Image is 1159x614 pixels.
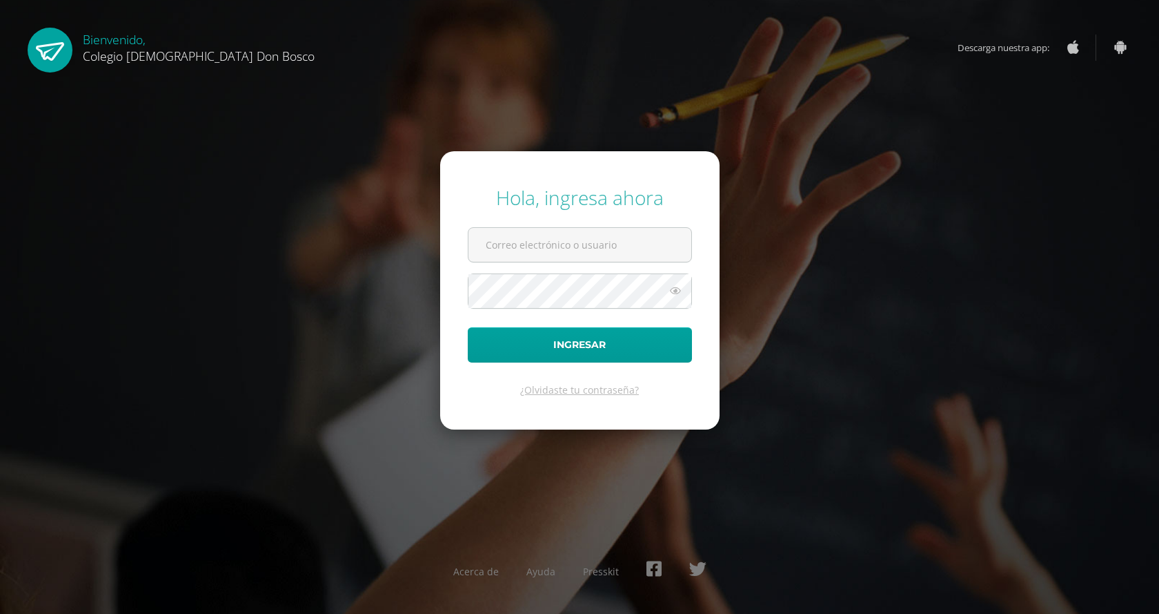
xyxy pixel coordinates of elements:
[526,565,555,578] a: Ayuda
[958,35,1063,61] span: Descarga nuestra app:
[453,565,499,578] a: Acerca de
[520,383,639,396] a: ¿Olvidaste tu contraseña?
[468,228,691,262] input: Correo electrónico o usuario
[583,565,619,578] a: Presskit
[83,48,315,64] span: Colegio [DEMOGRAPHIC_DATA] Don Bosco
[83,28,315,64] div: Bienvenido,
[468,184,692,211] div: Hola, ingresa ahora
[468,327,692,363] button: Ingresar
